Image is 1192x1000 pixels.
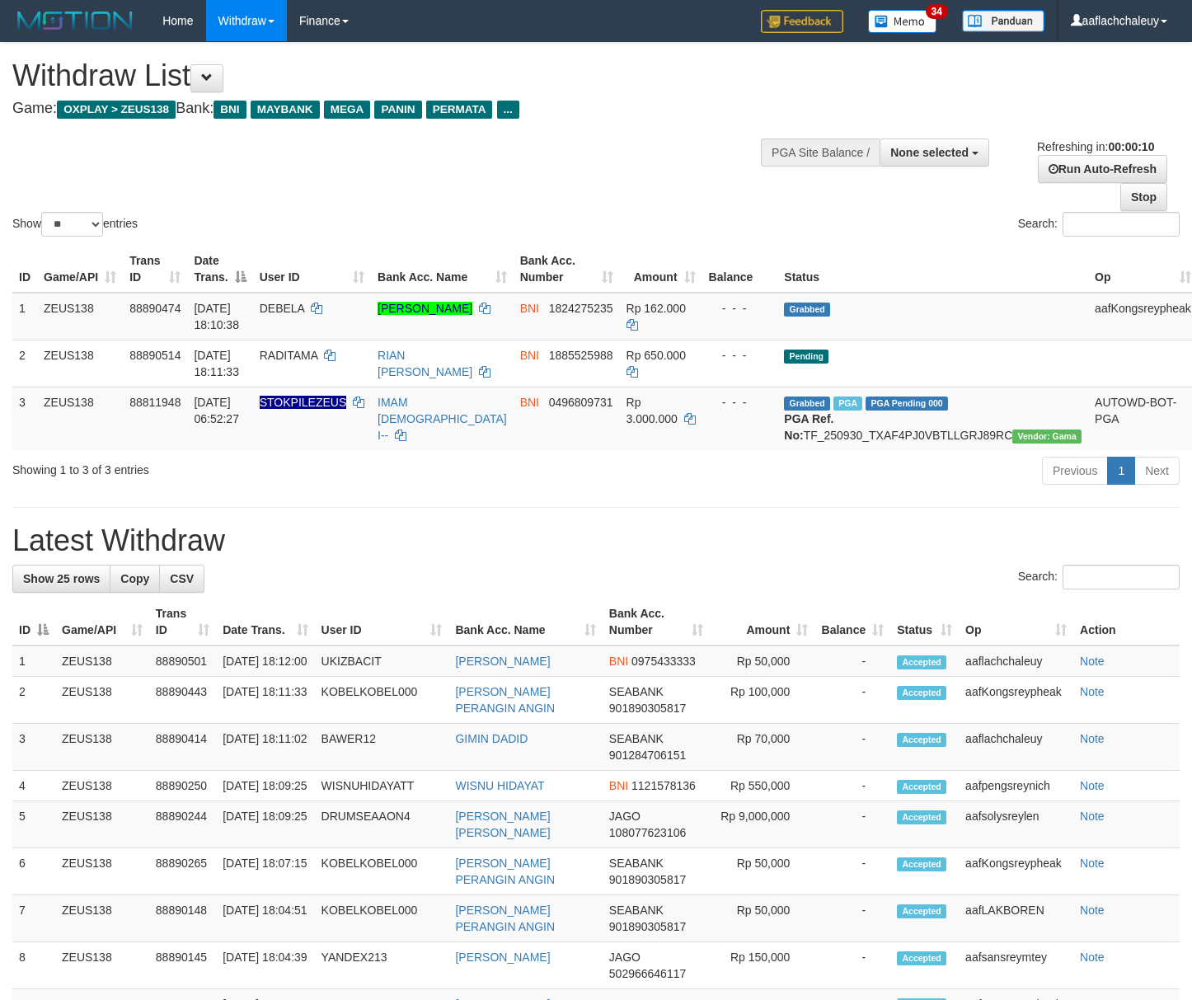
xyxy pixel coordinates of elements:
span: OXPLAY > ZEUS138 [57,101,176,119]
td: WISNUHIDAYATT [315,771,449,801]
b: PGA Ref. No: [784,412,833,442]
th: Bank Acc. Number: activate to sort column ascending [514,246,620,293]
span: BNI [214,101,246,119]
span: SEABANK [609,732,664,745]
span: Copy 901284706151 to clipboard [609,749,686,762]
span: Copy 0975433333 to clipboard [631,655,696,668]
th: Bank Acc. Name: activate to sort column ascending [371,246,514,293]
span: Copy 901890305817 to clipboard [609,873,686,886]
span: BNI [609,655,628,668]
h4: Game: Bank: [12,101,778,117]
td: ZEUS138 [55,771,149,801]
label: Search: [1018,565,1180,589]
a: Note [1080,951,1105,964]
th: Bank Acc. Name: activate to sort column ascending [448,599,602,646]
th: Trans ID: activate to sort column ascending [149,599,216,646]
td: BAWER12 [315,724,449,771]
span: BNI [609,779,628,792]
div: - - - [709,300,772,317]
a: Run Auto-Refresh [1038,155,1167,183]
a: [PERSON_NAME] PERANGIN ANGIN [455,904,555,933]
th: Game/API: activate to sort column ascending [55,599,149,646]
span: Accepted [897,904,946,918]
th: User ID: activate to sort column ascending [315,599,449,646]
a: Next [1134,457,1180,485]
td: Rp 70,000 [710,724,815,771]
span: Copy 1885525988 to clipboard [549,349,613,362]
td: ZEUS138 [55,646,149,677]
span: BNI [520,349,539,362]
label: Show entries [12,212,138,237]
img: Button%20Memo.svg [868,10,937,33]
td: - [814,724,890,771]
td: 6 [12,848,55,895]
span: Nama rekening ada tanda titik/strip, harap diedit [260,396,347,409]
td: aaflachchaleuy [959,724,1073,771]
span: SEABANK [609,857,664,870]
td: [DATE] 18:04:51 [216,895,314,942]
span: Rp 650.000 [627,349,686,362]
span: Grabbed [784,397,830,411]
td: KOBELKOBEL000 [315,848,449,895]
th: Trans ID: activate to sort column ascending [123,246,187,293]
td: 1 [12,293,37,340]
th: ID [12,246,37,293]
span: BNI [520,302,539,315]
span: Marked by aafsreyleap [833,397,862,411]
span: ... [497,101,519,119]
th: Amount: activate to sort column ascending [710,599,815,646]
th: Op: activate to sort column ascending [959,599,1073,646]
td: ZEUS138 [37,340,123,387]
span: Copy 901890305817 to clipboard [609,702,686,715]
span: Accepted [897,810,946,824]
img: panduan.png [962,10,1044,32]
a: Note [1080,685,1105,698]
span: JAGO [609,810,641,823]
td: 88890414 [149,724,216,771]
td: 8 [12,942,55,989]
span: [DATE] 18:10:38 [194,302,239,331]
td: [DATE] 18:09:25 [216,801,314,848]
a: Show 25 rows [12,565,110,593]
span: Rp 162.000 [627,302,686,315]
th: Status: activate to sort column ascending [890,599,959,646]
td: Rp 50,000 [710,646,815,677]
th: Balance: activate to sort column ascending [814,599,890,646]
a: [PERSON_NAME] [378,302,472,315]
a: Note [1080,810,1105,823]
td: - [814,801,890,848]
td: aafKongsreypheak [959,848,1073,895]
th: Balance [702,246,778,293]
td: YANDEX213 [315,942,449,989]
span: Accepted [897,733,946,747]
td: TF_250930_TXAF4PJ0VBTLLGRJ89RC [777,387,1088,450]
a: Previous [1042,457,1108,485]
span: DEBELA [260,302,304,315]
span: Copy 502966646117 to clipboard [609,967,686,980]
td: 88890145 [149,942,216,989]
a: [PERSON_NAME] PERANGIN ANGIN [455,857,555,886]
td: aafsansreymtey [959,942,1073,989]
span: [DATE] 06:52:27 [194,396,239,425]
span: Rp 3.000.000 [627,396,678,425]
span: 88890474 [129,302,181,315]
select: Showentries [41,212,103,237]
th: User ID: activate to sort column ascending [253,246,371,293]
span: BNI [520,396,539,409]
img: Feedback.jpg [761,10,843,33]
td: - [814,942,890,989]
td: 88890265 [149,848,216,895]
span: Show 25 rows [23,572,100,585]
td: aafKongsreypheak [959,677,1073,724]
span: 34 [926,4,948,19]
td: 1 [12,646,55,677]
td: [DATE] 18:11:33 [216,677,314,724]
td: 5 [12,801,55,848]
td: Rp 50,000 [710,848,815,895]
span: PANIN [374,101,421,119]
td: 4 [12,771,55,801]
td: - [814,677,890,724]
td: aaflachchaleuy [959,646,1073,677]
label: Search: [1018,212,1180,237]
td: - [814,848,890,895]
